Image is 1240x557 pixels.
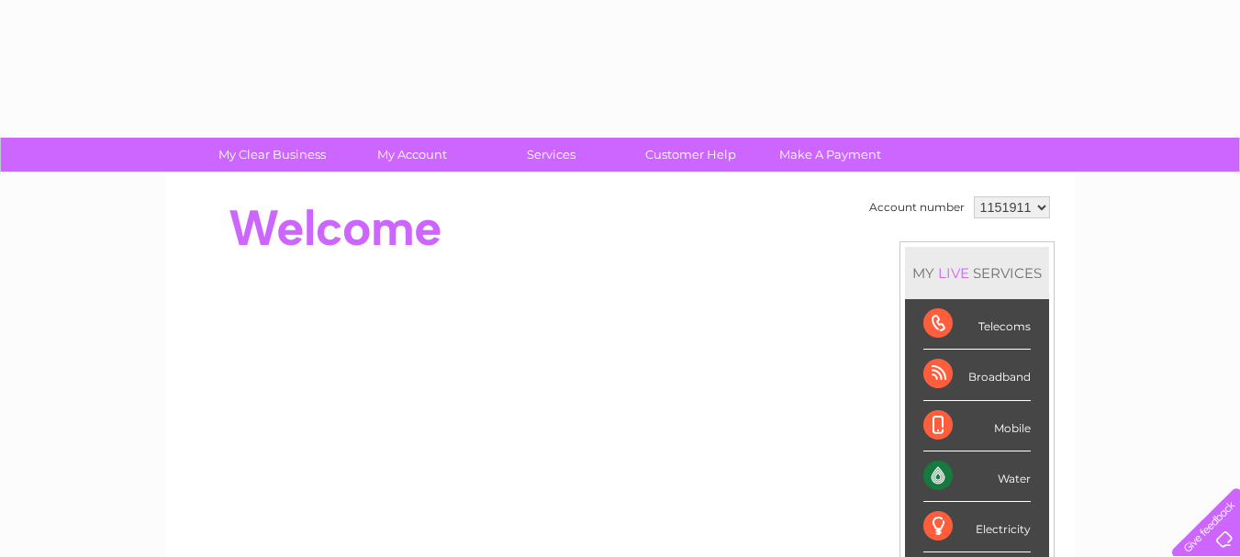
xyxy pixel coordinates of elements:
[923,401,1031,451] div: Mobile
[865,192,969,223] td: Account number
[905,247,1049,299] div: MY SERVICES
[923,451,1031,502] div: Water
[923,502,1031,552] div: Electricity
[196,138,348,172] a: My Clear Business
[754,138,906,172] a: Make A Payment
[615,138,766,172] a: Customer Help
[475,138,627,172] a: Services
[923,299,1031,350] div: Telecoms
[934,264,973,282] div: LIVE
[336,138,487,172] a: My Account
[923,350,1031,400] div: Broadband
